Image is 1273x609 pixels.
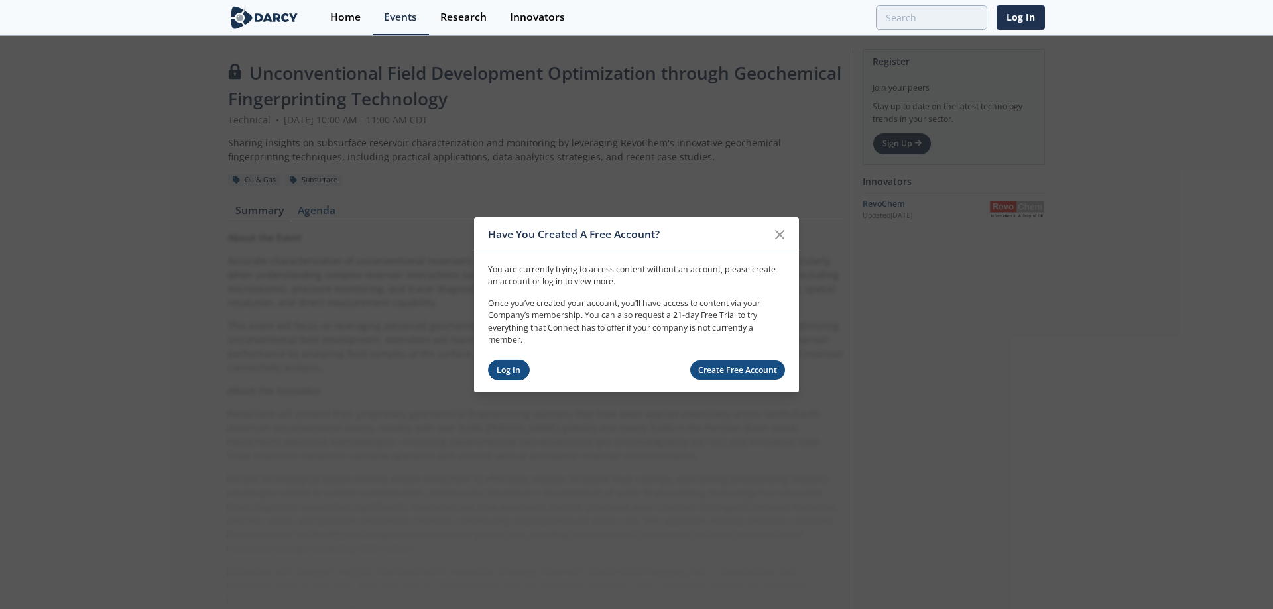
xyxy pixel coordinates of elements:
[228,6,300,29] img: logo-wide.svg
[488,264,785,288] p: You are currently trying to access content without an account, please create an account or log in...
[510,12,565,23] div: Innovators
[690,360,786,380] a: Create Free Account
[440,12,487,23] div: Research
[488,360,530,380] a: Log In
[330,12,361,23] div: Home
[876,5,987,30] input: Advanced Search
[488,222,767,247] div: Have You Created A Free Account?
[488,298,785,347] p: Once you’ve created your account, you’ll have access to content via your Company’s membership. Yo...
[384,12,417,23] div: Events
[997,5,1045,30] a: Log In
